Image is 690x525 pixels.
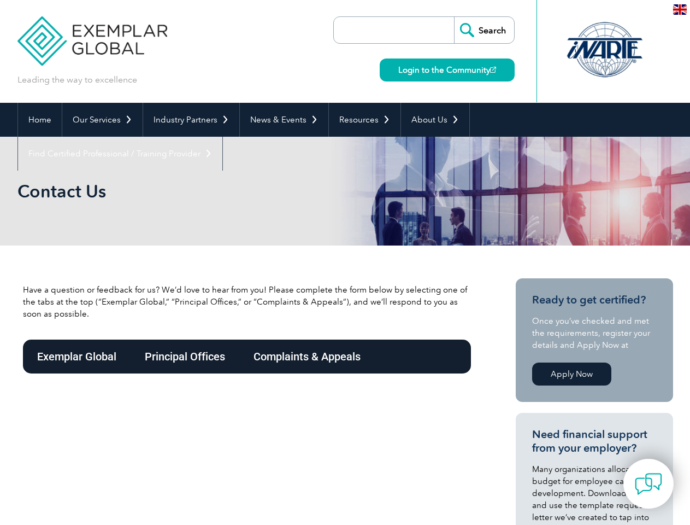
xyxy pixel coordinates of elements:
img: open_square.png [490,67,496,73]
img: en [673,4,687,15]
h3: Need financial support from your employer? [532,428,657,455]
p: Have a question or feedback for us? We’d love to hear from you! Please complete the form below by... [23,284,471,320]
a: Login to the Community [380,59,515,81]
h1: Contact Us [17,180,437,202]
a: Industry Partners [143,103,239,137]
a: Resources [329,103,400,137]
a: Apply Now [532,363,611,386]
a: Find Certified Professional / Training Provider [18,137,222,171]
p: Once you’ve checked and met the requirements, register your details and Apply Now at [532,315,657,351]
a: Home [18,103,62,137]
a: About Us [401,103,469,137]
a: Our Services [62,103,143,137]
p: Leading the way to excellence [17,74,137,86]
h3: Ready to get certified? [532,293,657,307]
div: Principal Offices [131,340,239,374]
a: News & Events [240,103,328,137]
img: contact-chat.png [635,470,662,498]
div: Exemplar Global [23,340,131,374]
div: Complaints & Appeals [239,340,375,374]
input: Search [454,17,514,43]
